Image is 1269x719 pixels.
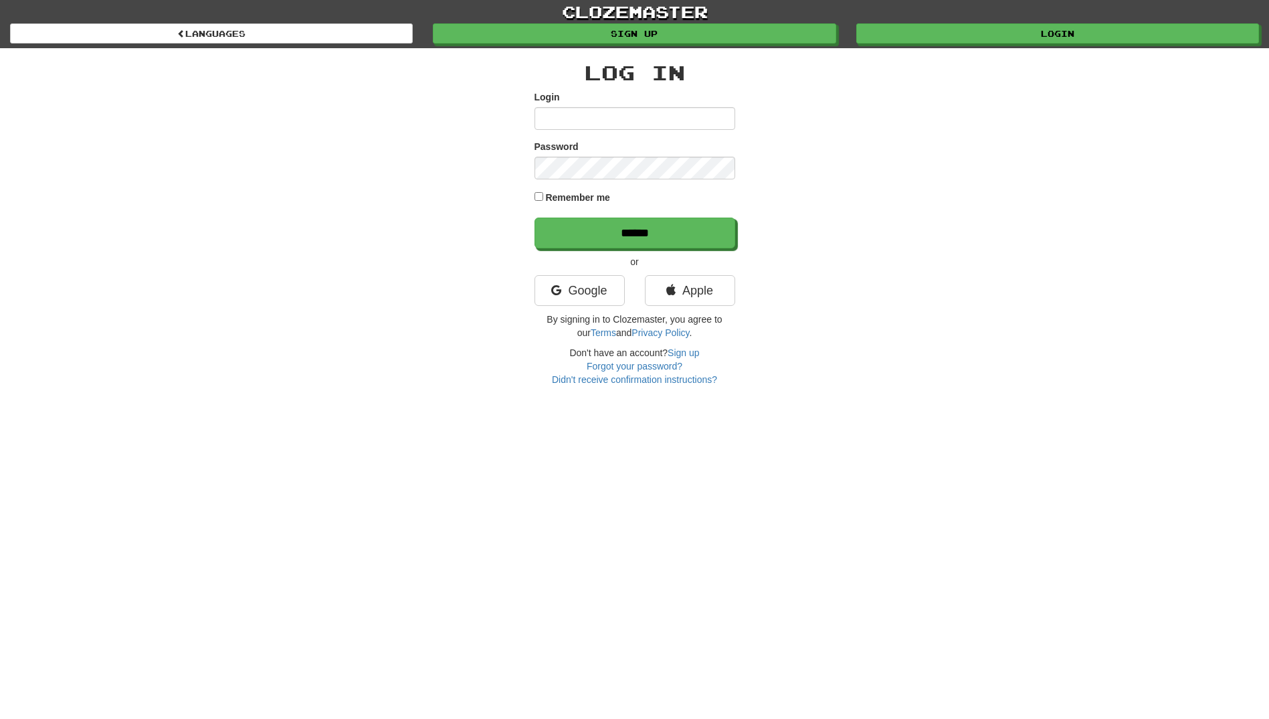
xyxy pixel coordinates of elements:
[433,23,836,44] a: Sign up
[534,275,625,306] a: Google
[552,374,717,385] a: Didn't receive confirmation instructions?
[545,191,610,204] label: Remember me
[587,361,682,372] a: Forgot your password?
[534,62,735,84] h2: Log In
[10,23,413,44] a: Languages
[534,346,735,386] div: Don't have an account?
[631,327,689,338] a: Privacy Policy
[645,275,735,306] a: Apple
[856,23,1259,44] a: Login
[534,140,579,153] label: Password
[668,347,699,358] a: Sign up
[591,327,616,338] a: Terms
[534,90,560,104] label: Login
[534,313,735,339] p: By signing in to Clozemaster, you agree to our and .
[534,255,735,268] p: or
